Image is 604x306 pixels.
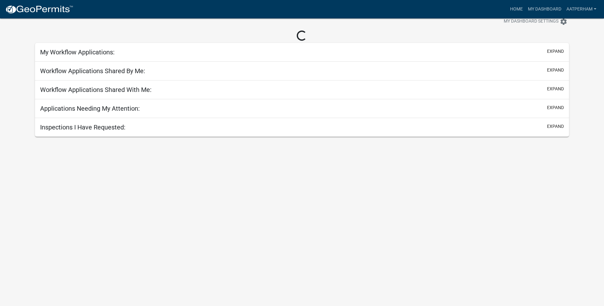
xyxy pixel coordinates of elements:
h5: Inspections I Have Requested: [40,123,125,131]
a: AATPerham [564,3,599,15]
span: My Dashboard Settings [504,18,558,25]
h5: My Workflow Applications: [40,48,115,56]
button: expand [547,67,564,73]
button: expand [547,104,564,111]
h5: Workflow Applications Shared By Me: [40,67,145,75]
button: My Dashboard Settingssettings [499,15,572,28]
h5: Applications Needing My Attention: [40,105,140,112]
h5: Workflow Applications Shared With Me: [40,86,152,94]
button: expand [547,86,564,92]
a: Home [508,3,525,15]
a: My Dashboard [525,3,564,15]
i: settings [560,18,567,25]
button: expand [547,123,564,130]
button: expand [547,48,564,55]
